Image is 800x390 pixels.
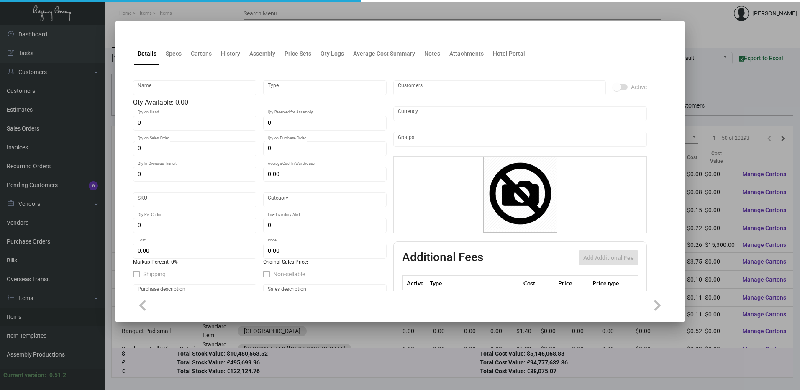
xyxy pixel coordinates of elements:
div: Assembly [249,49,275,58]
div: Notes [424,49,440,58]
th: Price type [590,276,628,290]
h2: Additional Fees [402,250,483,265]
div: Attachments [449,49,484,58]
div: Price Sets [285,49,311,58]
button: Add Additional Fee [579,250,638,265]
th: Cost [521,276,556,290]
div: Current version: [3,371,46,380]
div: Qty Logs [321,49,344,58]
div: Details [138,49,156,58]
span: Active [631,82,647,92]
th: Type [428,276,521,290]
div: History [221,49,240,58]
div: Specs [166,49,182,58]
span: Add Additional Fee [583,254,634,261]
input: Add new.. [398,85,602,91]
div: Average Cost Summary [353,49,415,58]
span: Non-sellable [273,269,305,279]
input: Add new.. [398,136,643,143]
div: 0.51.2 [49,371,66,380]
th: Price [556,276,590,290]
div: Hotel Portal [493,49,525,58]
th: Active [403,276,428,290]
span: Shipping [143,269,166,279]
div: Cartons [191,49,212,58]
div: Qty Available: 0.00 [133,97,387,108]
